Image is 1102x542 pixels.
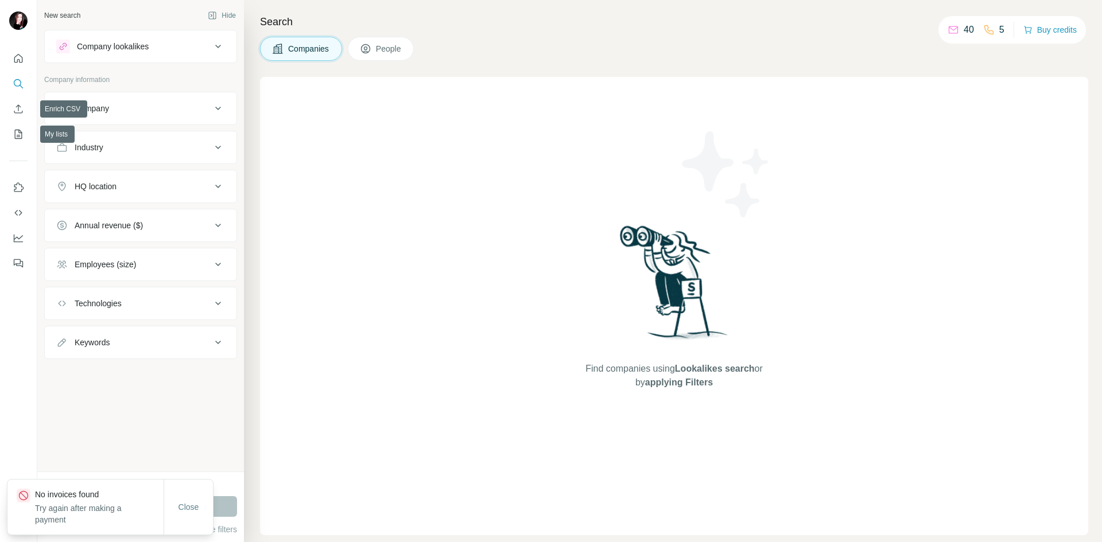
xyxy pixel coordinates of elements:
[288,43,330,54] span: Companies
[9,202,28,223] button: Use Surfe API
[77,41,149,52] div: Company lookalikes
[75,298,122,309] div: Technologies
[9,124,28,145] button: My lists
[260,14,1088,30] h4: Search
[179,501,199,513] span: Close
[75,181,117,192] div: HQ location
[9,228,28,248] button: Dashboard
[9,177,28,198] button: Use Surfe on LinkedIn
[45,251,236,278] button: Employees (size)
[615,223,734,350] img: Surfe Illustration - Woman searching with binoculars
[964,23,974,37] p: 40
[9,73,28,94] button: Search
[9,11,28,30] img: Avatar
[44,75,237,85] p: Company information
[45,95,236,122] button: Company
[999,23,1004,37] p: 5
[45,212,236,239] button: Annual revenue ($)
[9,253,28,274] button: Feedback
[75,220,143,231] div: Annual revenue ($)
[674,123,778,226] img: Surfe Illustration - Stars
[45,173,236,200] button: HQ location
[75,259,136,270] div: Employees (size)
[45,329,236,356] button: Keywords
[200,7,244,24] button: Hide
[675,364,755,373] span: Lookalikes search
[45,134,236,161] button: Industry
[645,377,713,387] span: applying Filters
[75,103,109,114] div: Company
[35,489,164,500] p: No invoices found
[75,142,103,153] div: Industry
[35,502,164,525] p: Try again after making a payment
[376,43,402,54] span: People
[170,497,207,517] button: Close
[9,48,28,69] button: Quick start
[45,290,236,317] button: Technologies
[44,10,80,21] div: New search
[45,33,236,60] button: Company lookalikes
[1023,22,1077,38] button: Buy credits
[582,362,766,389] span: Find companies using or by
[75,337,110,348] div: Keywords
[9,99,28,119] button: Enrich CSV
